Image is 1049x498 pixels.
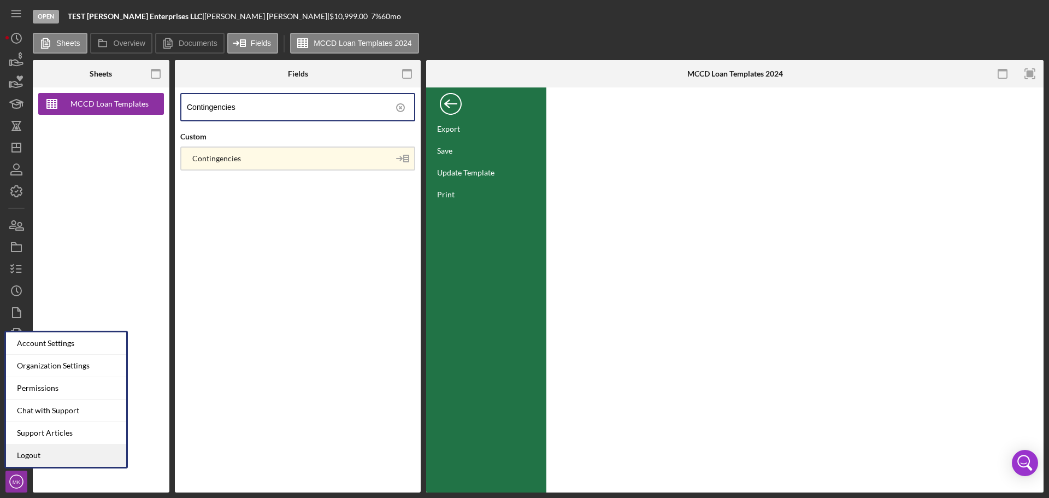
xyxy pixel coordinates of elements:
a: Support Articles [6,422,126,444]
div: Export [437,124,460,133]
div: 60 mo [381,12,401,21]
div: Save [437,146,452,155]
button: MCCD Loan Templates 2024 [290,33,419,54]
div: 7 % [371,12,381,21]
div: Open [33,10,59,24]
div: Organization Settings [6,355,126,377]
div: MCCD Loan Templates 2024 [66,93,153,115]
button: Documents [155,33,225,54]
div: $10,999.00 [329,12,371,21]
label: Overview [114,39,145,48]
div: Sheets [90,69,112,78]
div: FILE [426,87,546,493]
div: Fields [288,69,308,78]
div: Open Intercom Messenger [1012,450,1038,476]
div: Export [426,118,546,139]
a: Logout [6,444,126,467]
text: MK [13,479,21,485]
label: MCCD Loan Templates 2024 [314,39,412,48]
div: Update Template [437,168,494,177]
button: Sheets [33,33,87,54]
b: TEST [PERSON_NAME] Enterprises LLC [68,11,202,21]
label: Documents [179,39,217,48]
div: Print [437,190,455,199]
button: MK [5,471,27,493]
label: Sheets [56,39,80,48]
div: Custom [180,132,415,141]
button: Overview [90,33,152,54]
div: | [68,12,204,21]
div: Permissions [6,377,126,400]
div: Print [426,183,546,205]
div: Chat with Support [6,400,126,422]
div: Save [426,139,546,161]
button: Fields [227,33,278,54]
div: Account Settings [6,332,126,355]
div: [PERSON_NAME] [PERSON_NAME] | [204,12,329,21]
label: Fields [251,39,271,48]
input: Search for an existing field [187,94,414,120]
div: Update Template [426,161,546,183]
div: Contingencies [181,154,390,163]
div: MCCD Loan Templates 2024 [687,69,783,78]
button: MCCD Loan Templates 2024 [38,93,164,115]
div: Back [440,90,462,112]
